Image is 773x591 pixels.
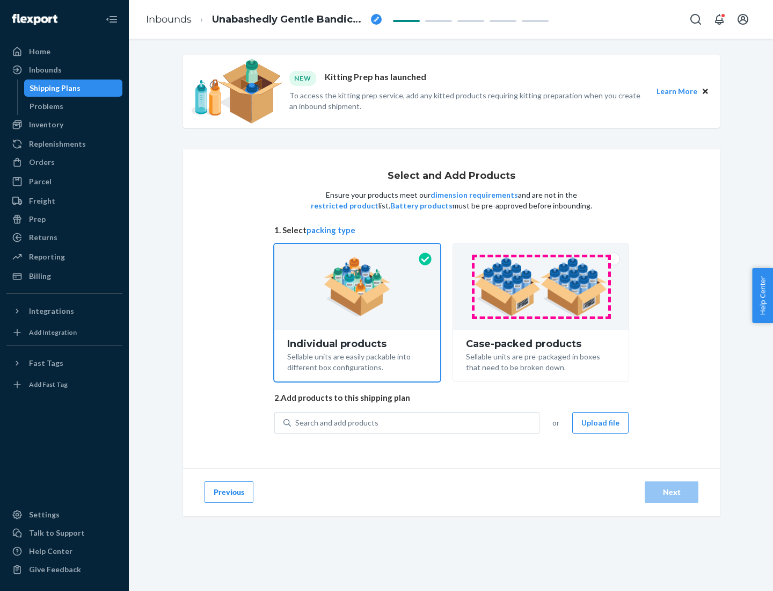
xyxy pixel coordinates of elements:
a: Freight [6,192,122,210]
a: Inbounds [6,61,122,78]
div: Prep [29,214,46,225]
a: Parcel [6,173,122,190]
button: Open account menu [732,9,754,30]
div: Replenishments [29,139,86,149]
div: Freight [29,196,55,206]
button: Help Center [752,268,773,323]
img: Flexport logo [12,14,57,25]
div: Inbounds [29,64,62,75]
p: Kitting Prep has launched [325,71,426,85]
a: Prep [6,211,122,228]
div: Sellable units are easily packable into different box configurations. [287,349,427,373]
div: Give Feedback [29,564,81,575]
button: Open notifications [709,9,730,30]
button: Close [699,85,711,97]
a: Inbounds [146,13,192,25]
div: NEW [289,71,316,85]
button: Learn More [657,85,697,97]
div: Individual products [287,338,427,349]
button: Open Search Box [685,9,706,30]
a: Returns [6,229,122,246]
div: Billing [29,271,51,282]
span: Unabashedly Gentle Bandicoot [212,13,367,27]
ol: breadcrumbs [137,4,390,35]
div: Help Center [29,546,72,557]
button: dimension requirements [431,190,518,200]
button: Next [645,481,698,503]
div: Case-packed products [466,338,616,349]
h1: Select and Add Products [388,171,515,182]
div: Problems [30,101,63,112]
div: Add Fast Tag [29,380,68,389]
a: Orders [6,154,122,171]
div: Talk to Support [29,528,85,538]
button: Give Feedback [6,561,122,578]
div: Integrations [29,306,74,316]
div: Home [29,46,50,57]
div: Shipping Plans [30,83,81,93]
span: or [552,417,559,428]
div: Settings [29,509,60,520]
a: Billing [6,268,122,285]
a: Add Fast Tag [6,376,122,393]
a: Add Integration [6,324,122,341]
img: individual-pack.facf35554cb0f1810c75b2bd6df2d64e.png [324,257,391,316]
img: case-pack.59cecea509d18c883b923b81aeac6d0b.png [474,257,608,316]
div: Returns [29,232,57,243]
div: Add Integration [29,328,77,337]
a: Inventory [6,116,122,133]
div: Parcel [29,176,52,187]
div: Orders [29,157,55,168]
a: Problems [24,98,123,115]
div: Fast Tags [29,358,63,369]
div: Next [654,487,689,498]
p: Ensure your products meet our and are not in the list. must be pre-approved before inbounding. [310,190,593,211]
div: Sellable units are pre-packaged in boxes that need to be broken down. [466,349,616,373]
a: Replenishments [6,135,122,153]
a: Reporting [6,248,122,265]
a: Settings [6,506,122,523]
div: Search and add products [295,417,378,428]
button: restricted product [311,200,378,211]
span: 1. Select [274,225,629,236]
button: Battery products [390,200,453,211]
div: Inventory [29,119,63,130]
p: To access the kitting prep service, add any kitted products requiring kitting preparation when yo... [289,90,647,112]
a: Talk to Support [6,524,122,542]
button: Close Navigation [101,9,122,30]
button: Previous [205,481,253,503]
button: Integrations [6,302,122,320]
a: Home [6,43,122,60]
span: 2. Add products to this shipping plan [274,392,629,403]
a: Help Center [6,543,122,560]
button: packing type [307,225,355,236]
a: Shipping Plans [24,80,123,97]
div: Reporting [29,251,65,262]
button: Fast Tags [6,355,122,372]
button: Upload file [572,412,629,434]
